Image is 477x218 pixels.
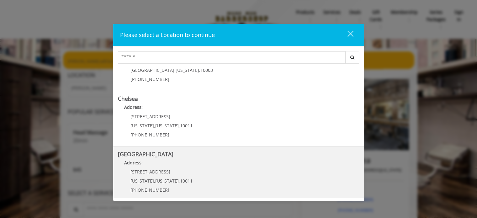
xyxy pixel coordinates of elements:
span: Please select a Location to continue [120,31,215,39]
div: close dialog [340,30,353,40]
span: 10011 [180,178,193,184]
span: [US_STATE] [130,178,154,184]
b: Chelsea [118,95,138,102]
span: [US_STATE] [155,178,179,184]
b: Address: [124,104,143,110]
button: close dialog [336,29,357,41]
span: [US_STATE] [155,123,179,129]
b: [GEOGRAPHIC_DATA] [118,150,173,158]
span: [PHONE_NUMBER] [130,132,169,138]
span: [GEOGRAPHIC_DATA] [130,67,174,73]
div: Center Select [118,51,359,67]
span: , [179,123,180,129]
span: 10011 [180,123,193,129]
span: [US_STATE] [130,123,154,129]
i: Search button [349,55,356,60]
span: , [154,178,155,184]
b: Address: [124,160,143,166]
span: , [174,67,176,73]
span: 10003 [200,67,213,73]
span: , [199,67,200,73]
span: , [154,123,155,129]
span: [STREET_ADDRESS] [130,114,170,120]
span: [PHONE_NUMBER] [130,187,169,193]
input: Search Center [118,51,346,64]
span: , [179,178,180,184]
span: [STREET_ADDRESS] [130,169,170,175]
span: [US_STATE] [176,67,199,73]
span: [PHONE_NUMBER] [130,76,169,82]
